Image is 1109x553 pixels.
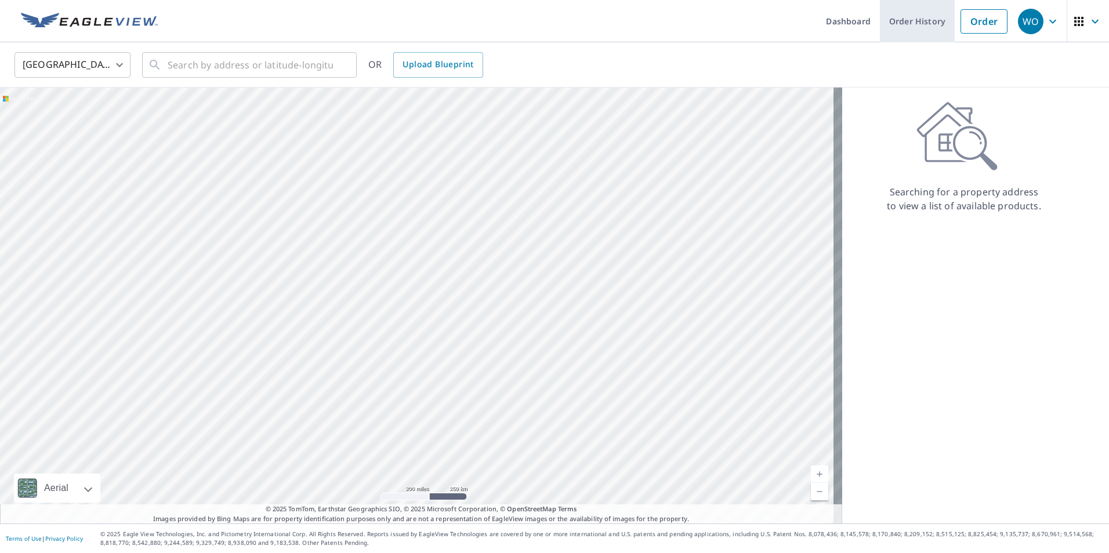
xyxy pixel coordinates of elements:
span: © 2025 TomTom, Earthstar Geographics SIO, © 2025 Microsoft Corporation, © [266,504,577,514]
div: WO [1018,9,1043,34]
div: OR [368,52,483,78]
input: Search by address or latitude-longitude [168,49,333,81]
div: Aerial [41,474,72,503]
a: Order [961,9,1007,34]
a: Current Level 5, Zoom In [811,465,828,483]
p: Searching for a property address to view a list of available products. [886,185,1042,213]
a: Terms of Use [6,534,42,543]
span: Upload Blueprint [403,57,473,72]
a: OpenStreetMap [507,504,556,513]
img: EV Logo [21,13,158,30]
a: Terms [558,504,577,513]
div: [GEOGRAPHIC_DATA] [15,49,131,81]
a: Current Level 5, Zoom Out [811,483,828,500]
p: © 2025 Eagle View Technologies, Inc. and Pictometry International Corp. All Rights Reserved. Repo... [100,530,1103,547]
a: Upload Blueprint [393,52,483,78]
a: Privacy Policy [45,534,83,543]
div: Aerial [14,474,100,503]
p: | [6,535,83,542]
